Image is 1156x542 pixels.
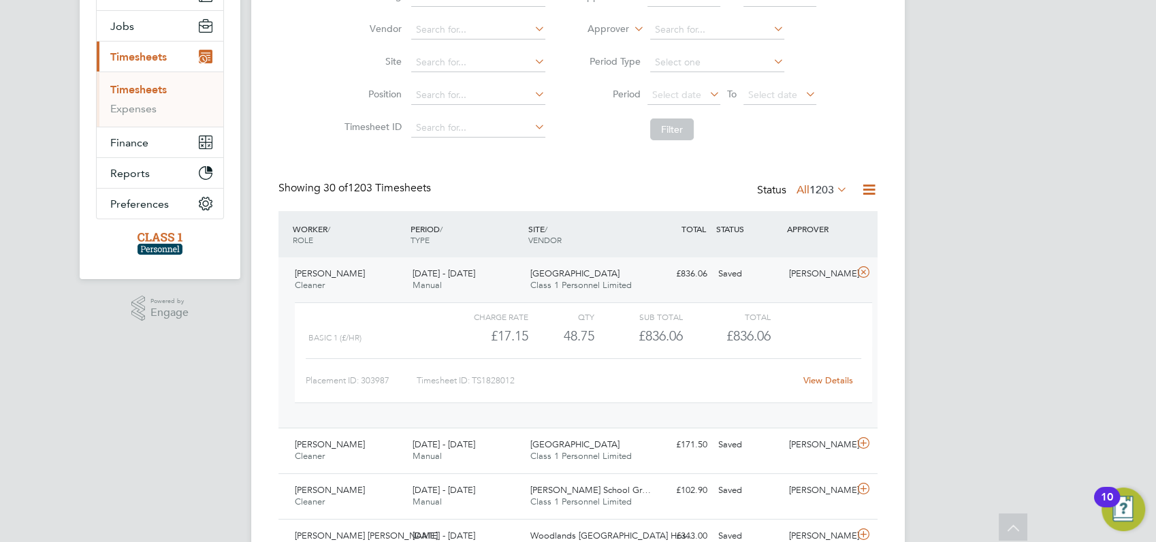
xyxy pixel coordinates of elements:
[784,217,854,241] div: APPROVER
[413,279,442,291] span: Manual
[138,233,183,255] img: class1personnel-logo-retina.png
[97,11,223,41] button: Jobs
[308,333,362,342] span: Basic 1 (£/HR)
[530,279,632,291] span: Class 1 Personnel Limited
[413,496,442,507] span: Manual
[340,22,402,35] label: Vendor
[413,268,475,279] span: [DATE] - [DATE]
[289,217,407,252] div: WORKER
[594,308,682,325] div: Sub Total
[413,484,475,496] span: [DATE] - [DATE]
[594,325,682,347] div: £836.06
[525,217,643,252] div: SITE
[528,234,562,245] span: VENDOR
[530,439,620,450] span: [GEOGRAPHIC_DATA]
[530,268,620,279] span: [GEOGRAPHIC_DATA]
[295,496,325,507] span: Cleaner
[528,325,594,347] div: 48.75
[726,328,771,344] span: £836.06
[110,50,167,63] span: Timesheets
[652,89,701,101] span: Select date
[110,83,167,96] a: Timesheets
[1101,497,1113,515] div: 10
[323,181,431,195] span: 1203 Timesheets
[713,479,784,502] div: Saved
[295,530,438,541] span: [PERSON_NAME] [PERSON_NAME]
[323,181,348,195] span: 30 of
[650,53,784,72] input: Select one
[748,89,797,101] span: Select date
[295,439,365,450] span: [PERSON_NAME]
[530,450,632,462] span: Class 1 Personnel Limited
[411,118,545,138] input: Search for...
[528,308,594,325] div: QTY
[295,450,325,462] span: Cleaner
[413,530,475,541] span: [DATE] - [DATE]
[110,197,169,210] span: Preferences
[97,71,223,127] div: Timesheets
[340,55,402,67] label: Site
[713,434,784,456] div: Saved
[723,85,741,103] span: To
[784,434,854,456] div: [PERSON_NAME]
[295,268,365,279] span: [PERSON_NAME]
[713,217,784,241] div: STATUS
[110,136,148,149] span: Finance
[757,181,850,200] div: Status
[295,279,325,291] span: Cleaner
[411,53,545,72] input: Search for...
[150,296,189,307] span: Powered by
[417,370,794,392] div: Timesheet ID: TS1828012
[306,370,417,392] div: Placement ID: 303987
[413,450,442,462] span: Manual
[110,20,134,33] span: Jobs
[784,479,854,502] div: [PERSON_NAME]
[110,102,157,115] a: Expenses
[650,20,784,39] input: Search for...
[1102,488,1145,531] button: Open Resource Center, 10 new notifications
[545,223,547,234] span: /
[681,223,706,234] span: TOTAL
[682,308,770,325] div: Total
[97,127,223,157] button: Finance
[413,439,475,450] span: [DATE] - [DATE]
[327,223,330,234] span: /
[579,55,641,67] label: Period Type
[642,434,713,456] div: £171.50
[278,181,434,195] div: Showing
[340,121,402,133] label: Timesheet ID
[784,263,854,285] div: [PERSON_NAME]
[809,183,834,197] span: 1203
[407,217,525,252] div: PERIOD
[411,20,545,39] input: Search for...
[568,22,629,36] label: Approver
[97,42,223,71] button: Timesheets
[97,158,223,188] button: Reports
[530,484,651,496] span: [PERSON_NAME] School Gr…
[713,263,784,285] div: Saved
[411,234,430,245] span: TYPE
[440,308,528,325] div: Charge rate
[530,496,632,507] span: Class 1 Personnel Limited
[411,86,545,105] input: Search for...
[295,484,365,496] span: [PERSON_NAME]
[440,325,528,347] div: £17.15
[110,167,150,180] span: Reports
[642,263,713,285] div: £836.06
[797,183,848,197] label: All
[642,479,713,502] div: £102.90
[293,234,313,245] span: ROLE
[340,88,402,100] label: Position
[803,374,853,386] a: View Details
[440,223,443,234] span: /
[131,296,189,321] a: Powered byEngage
[96,233,224,255] a: Go to home page
[530,530,695,541] span: Woodlands [GEOGRAPHIC_DATA] Hos…
[650,118,694,140] button: Filter
[579,88,641,100] label: Period
[97,189,223,219] button: Preferences
[150,307,189,319] span: Engage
